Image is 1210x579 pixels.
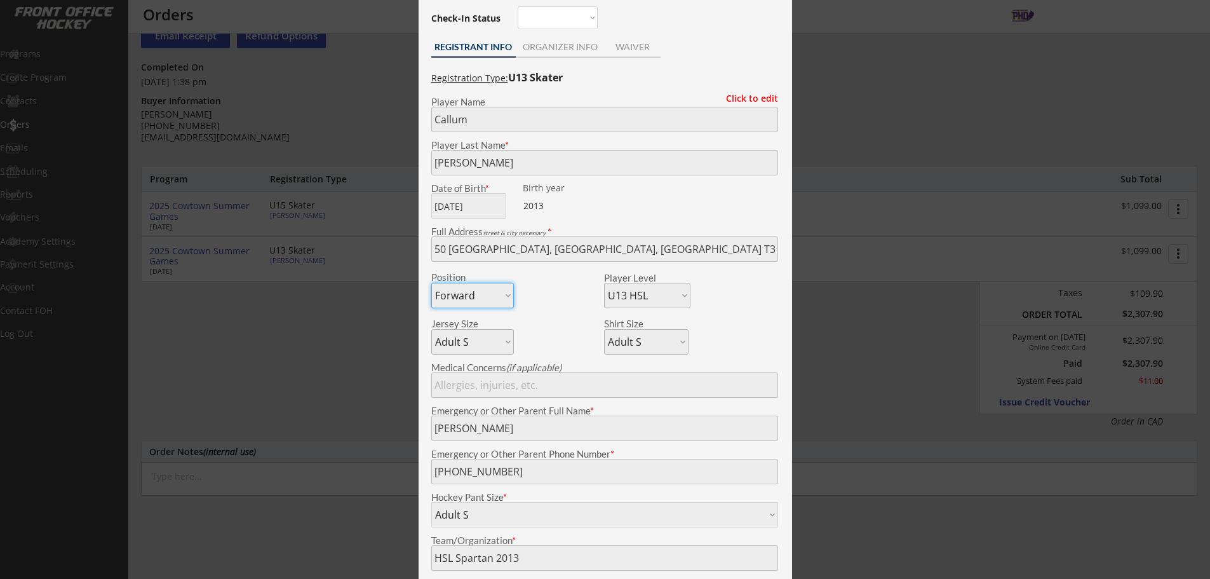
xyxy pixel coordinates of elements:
div: We are transitioning the system to collect and store date of birth instead of just birth year to ... [523,184,602,193]
div: ORGANIZER INFO [516,43,605,51]
input: Street, City, Province/State [431,236,778,262]
div: Jersey Size [431,319,497,329]
div: REGISTRANT INFO [431,43,516,51]
div: Player Level [604,273,690,283]
div: 2013 [523,200,603,212]
em: street & city necessary [483,229,546,236]
div: Check-In Status [431,14,503,23]
div: Player Last Name [431,140,778,150]
div: Full Address [431,227,778,236]
u: Registration Type: [431,72,508,84]
div: Medical Concerns [431,363,778,372]
strong: U13 Skater [508,71,563,85]
input: Allergies, injuries, etc. [431,372,778,398]
div: Team/Organization [431,536,778,545]
div: Emergency or Other Parent Full Name [431,406,778,416]
div: Position [431,273,497,282]
div: Birth year [523,184,602,193]
em: (if applicable) [506,362,561,373]
div: Hockey Pant Size [431,493,778,502]
div: Player Name [431,97,778,107]
div: Click to edit [716,94,778,103]
div: Date of Birth [431,184,514,193]
div: Shirt Size [604,319,669,329]
div: WAIVER [605,43,661,51]
div: Emergency or Other Parent Phone Number [431,449,778,459]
